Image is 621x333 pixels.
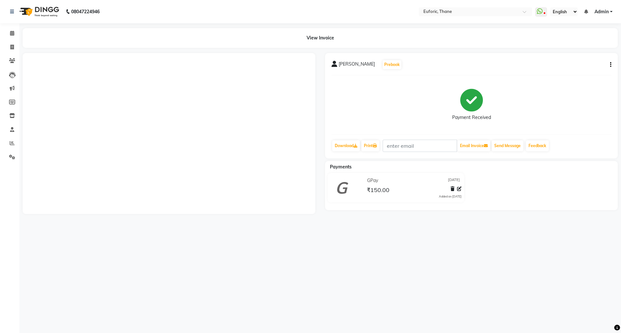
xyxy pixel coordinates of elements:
[452,114,491,121] div: Payment Received
[383,60,401,69] button: Prebook
[23,28,618,48] div: View Invoice
[339,61,375,70] span: [PERSON_NAME]
[332,140,360,151] a: Download
[367,177,378,184] span: GPay
[16,3,61,21] img: logo
[448,177,460,184] span: [DATE]
[361,140,379,151] a: Print
[367,186,389,195] span: ₹150.00
[594,8,609,15] span: Admin
[492,140,523,151] button: Send Message
[383,140,457,152] input: enter email
[330,164,352,170] span: Payments
[439,194,462,199] div: Added on [DATE]
[526,140,549,151] a: Feedback
[71,3,100,21] b: 08047224946
[457,140,490,151] button: Email Invoice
